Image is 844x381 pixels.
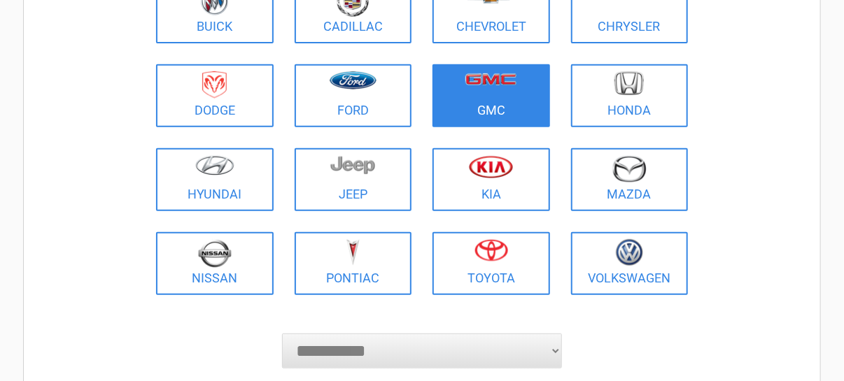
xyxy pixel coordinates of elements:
[616,239,643,266] img: volkswagen
[465,73,516,85] img: gmc
[432,232,550,295] a: Toyota
[571,64,689,127] a: Honda
[330,71,377,89] img: ford
[474,239,508,261] img: toyota
[295,64,412,127] a: Ford
[156,64,274,127] a: Dodge
[571,232,689,295] a: Volkswagen
[156,148,274,211] a: Hyundai
[432,64,550,127] a: GMC
[156,232,274,295] a: Nissan
[614,71,644,96] img: honda
[571,148,689,211] a: Mazda
[469,155,513,178] img: kia
[432,148,550,211] a: Kia
[195,155,234,175] img: hyundai
[295,232,412,295] a: Pontiac
[295,148,412,211] a: Jeep
[612,155,647,182] img: mazda
[202,71,227,99] img: dodge
[198,239,232,268] img: nissan
[330,155,375,175] img: jeep
[346,239,360,266] img: pontiac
